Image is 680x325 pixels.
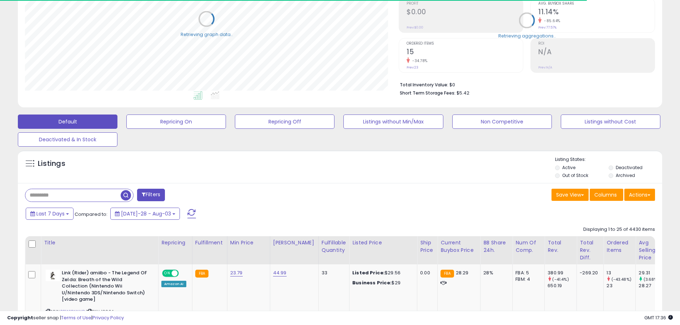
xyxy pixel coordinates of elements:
h5: Listings [38,159,65,169]
div: Num of Comp. [515,239,542,254]
b: Business Price: [352,279,392,286]
small: (3.68%) [644,276,659,282]
div: 380.99 [548,270,576,276]
a: 23.79 [230,269,243,276]
label: Archived [616,172,635,178]
a: Privacy Policy [92,314,124,321]
label: Out of Stock [562,172,588,178]
label: Active [562,164,575,171]
small: (-43.48%) [611,276,631,282]
a: 44.99 [273,269,287,276]
small: FBA [195,270,208,278]
button: Repricing Off [235,115,334,129]
span: 28.29 [456,269,469,276]
span: Last 7 Days [36,210,65,217]
div: seller snap | | [7,315,124,321]
div: Avg Selling Price [639,239,665,261]
div: Title [44,239,155,247]
p: Listing States: [555,156,662,163]
button: Filters [137,189,165,201]
div: Current Buybox Price [440,239,477,254]
div: $29.56 [352,270,412,276]
span: [DATE]-28 - Aug-03 [121,210,171,217]
img: 31w4ABNOaSL._SL40_.jpg [46,270,60,281]
div: Listed Price [352,239,414,247]
b: Link (Rider) amiibo - The Legend OF Zelda: Breath of the Wild Collection (Nintendo Wii U/Nintendo... [62,270,148,305]
div: Repricing [161,239,189,247]
div: Displaying 1 to 25 of 4430 items [583,226,655,233]
a: B01N10NNYD [60,309,85,315]
button: Repricing On [126,115,226,129]
button: Deactivated & In Stock [18,132,117,147]
b: Listed Price: [352,269,385,276]
span: OFF [178,270,189,276]
button: Last 7 Days [26,208,74,220]
div: Retrieving graph data.. [181,31,233,37]
div: 13 [606,270,635,276]
span: Columns [594,191,617,198]
span: Compared to: [75,211,107,218]
small: FBA [440,270,454,278]
button: Columns [590,189,623,201]
button: Default [18,115,117,129]
button: Listings without Cost [561,115,660,129]
span: ON [163,270,172,276]
div: 650.19 [548,283,576,289]
div: Ordered Items [606,239,633,254]
div: BB Share 24h. [483,239,509,254]
div: Fulfillable Quantity [322,239,346,254]
div: Retrieving aggregations.. [498,32,556,39]
div: FBM: 4 [515,276,539,283]
div: 29.31 [639,270,668,276]
div: Amazon AI [161,281,186,287]
div: Fulfillment [195,239,224,247]
span: | SKU: 10064 [86,309,114,314]
button: Actions [624,189,655,201]
div: Min Price [230,239,267,247]
div: Total Rev. Diff. [580,239,600,261]
div: [PERSON_NAME] [273,239,316,247]
span: 2025-08-11 17:36 GMT [644,314,673,321]
small: (-41.4%) [552,276,569,282]
button: Listings without Min/Max [343,115,443,129]
strong: Copyright [7,314,33,321]
button: [DATE]-28 - Aug-03 [110,208,180,220]
div: 0.00 [420,270,432,276]
div: 28.27 [639,283,668,289]
div: $29 [352,280,412,286]
div: 23 [606,283,635,289]
button: Save View [551,189,589,201]
div: FBA: 5 [515,270,539,276]
div: -269.20 [580,270,598,276]
div: Ship Price [420,239,434,254]
div: 33 [322,270,344,276]
label: Deactivated [616,164,643,171]
a: Terms of Use [61,314,91,321]
button: Non Competitive [452,115,552,129]
div: Total Rev. [548,239,574,254]
div: 28% [483,270,507,276]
